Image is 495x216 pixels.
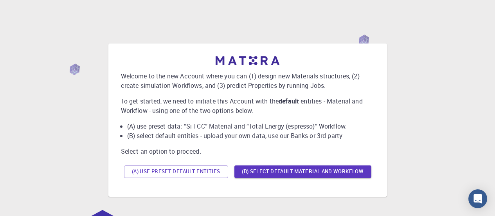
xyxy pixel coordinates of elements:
[121,96,374,115] p: To get started, we need to initiate this Account with the entities - Material and Workflow - usin...
[279,97,299,105] b: default
[127,131,374,140] li: (B) select default entities - upload your own data, use our Banks or 3rd party
[216,56,280,65] img: logo
[121,71,374,90] p: Welcome to the new Account where you can (1) design new Materials structures, (2) create simulati...
[121,147,374,156] p: Select an option to proceed.
[234,165,371,178] button: (B) Select default material and workflow
[127,122,374,131] li: (A) use preset data: “Si FCC” Material and “Total Energy (espresso)” Workflow.
[124,165,228,178] button: (A) Use preset default entities
[468,189,487,208] div: Open Intercom Messenger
